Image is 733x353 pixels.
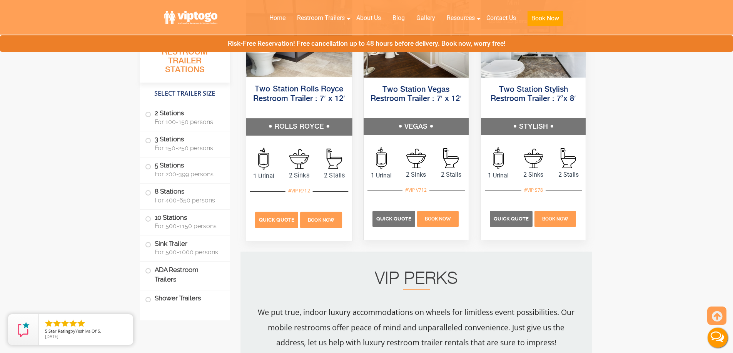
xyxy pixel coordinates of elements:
[551,170,586,179] span: 2 Stalls
[494,216,529,222] span: Quick Quote
[145,131,225,155] label: 3 Stations
[285,186,312,196] div: #VIP R712
[411,10,441,27] a: Gallery
[481,171,516,180] span: 1 Urinal
[493,147,504,169] img: an icon of urinal
[256,305,577,350] p: We put true, indoor luxury accommodations on wheels for limitless event possibilities. Our mobile...
[524,149,543,168] img: an icon of sink
[443,148,459,168] img: an icon of stall
[434,170,469,179] span: 2 Stalls
[52,319,62,328] li: 
[45,333,58,339] span: [DATE]
[481,10,522,27] a: Contact Us
[145,210,225,234] label: 10 Stations
[145,290,225,307] label: Shower Trailers
[140,86,230,101] h4: Select Trailer Size
[416,215,460,222] a: Book Now
[364,118,469,135] h5: VEGAS
[521,185,546,195] div: #VIP S78
[155,118,221,126] span: For 100-150 persons
[155,197,221,204] span: For 400-650 persons
[258,148,269,170] img: an icon of urinal
[291,10,351,27] a: Restroom Trailers
[75,328,101,334] span: Yeshiva Of S.
[44,319,53,328] li: 
[45,328,47,334] span: 5
[516,170,551,179] span: 2 Sinks
[528,11,563,26] button: Book Now
[256,271,577,290] h2: VIP PERKS
[490,215,534,222] a: Quick Quote
[264,10,291,27] a: Home
[317,171,352,180] span: 2 Stalls
[68,319,78,328] li: 
[533,215,577,222] a: Book Now
[351,10,387,27] a: About Us
[45,329,127,334] span: by
[299,216,343,223] a: Book Now
[364,171,399,180] span: 1 Urinal
[259,217,294,223] span: Quick Quote
[561,148,576,168] img: an icon of stall
[155,249,221,256] span: For 500-1000 persons
[145,184,225,207] label: 8 Stations
[155,171,221,178] span: For 200-399 persons
[16,322,31,337] img: Review Rating
[140,36,230,83] h3: All Portable Restroom Trailer Stations
[48,328,70,334] span: Star Rating
[402,185,429,195] div: #VIP V712
[77,319,86,328] li: 
[425,216,451,222] span: Book Now
[387,10,411,27] a: Blog
[376,147,387,169] img: an icon of urinal
[481,118,586,135] h5: STYLISH
[145,157,225,181] label: 5 Stations
[371,86,462,103] a: Two Station Vegas Restroom Trailer : 7′ x 12′
[246,118,352,135] h5: ROLLS ROYCE
[145,262,225,288] label: ADA Restroom Trailers
[491,86,576,103] a: Two Station Stylish Restroom Trailer : 7’x 8′
[399,170,434,179] span: 2 Sinks
[441,10,481,27] a: Resources
[372,215,416,222] a: Quick Quote
[60,319,70,328] li: 
[326,149,342,169] img: an icon of stall
[542,216,568,222] span: Book Now
[702,322,733,353] button: Live Chat
[145,235,225,259] label: Sink Trailer
[155,222,221,230] span: For 500-1150 persons
[376,216,411,222] span: Quick Quote
[522,10,569,31] a: Book Now
[253,85,345,103] a: Two Station Rolls Royce Restroom Trailer : 7′ x 12′
[308,217,334,223] span: Book Now
[281,171,317,180] span: 2 Sinks
[145,105,225,129] label: 2 Stations
[246,171,281,181] span: 1 Urinal
[255,216,299,223] a: Quick Quote
[289,149,309,169] img: an icon of sink
[155,144,221,152] span: For 150-250 persons
[406,149,426,168] img: an icon of sink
